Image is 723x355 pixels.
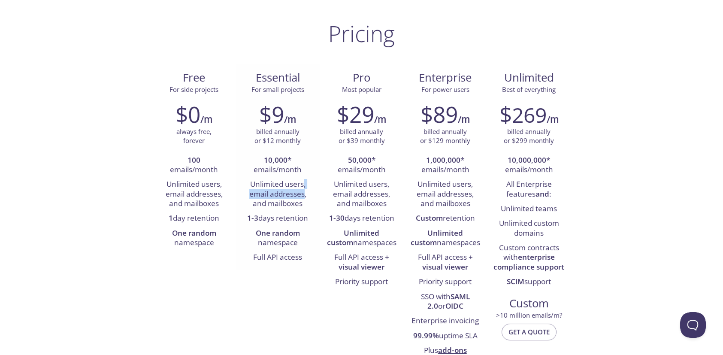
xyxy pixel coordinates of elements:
li: days retention [326,211,397,226]
strong: and [535,189,549,199]
strong: SAML 2.0 [427,291,470,311]
strong: visual viewer [339,262,384,272]
span: Free [159,70,229,85]
h6: /m [458,112,470,127]
strong: 10,000 [264,155,287,165]
li: Unlimited teams [493,202,564,216]
li: Priority support [326,275,397,289]
li: * emails/month [493,153,564,178]
h6: /m [284,112,296,127]
h1: Pricing [328,21,395,46]
strong: Unlimited custom [327,228,380,247]
h6: /m [374,112,386,127]
span: 269 [512,101,547,129]
li: uptime SLA [410,329,481,343]
strong: OIDC [445,301,463,311]
strong: 99.99% [413,331,439,340]
li: SSO with or [410,290,481,314]
h2: $9 [259,101,284,127]
li: Custom contracts with [493,241,564,275]
strong: One random [256,228,300,238]
li: Unlimited custom domains [493,216,564,241]
span: > 10 million emails/m? [496,311,562,319]
li: Full API access [242,250,313,265]
p: billed annually or $129 monthly [420,127,470,146]
strong: enterprise compliance support [493,252,564,271]
li: * emails/month [410,153,481,178]
span: Custom [494,296,564,311]
li: Unlimited users, email addresses, and mailboxes [326,177,397,211]
a: add-ons [438,345,467,355]
span: For small projects [251,85,304,94]
li: emails/month [159,153,230,178]
span: Unlimited [504,70,554,85]
p: billed annually or $12 monthly [254,127,301,146]
h2: $29 [337,101,374,127]
h2: $ [499,101,547,127]
li: retention [410,211,481,226]
li: namespaces [410,226,481,251]
strong: 1-30 [329,213,345,223]
li: * emails/month [326,153,397,178]
span: Best of everything [502,85,556,94]
p: always free, forever [176,127,212,146]
button: Get a quote [502,324,557,340]
li: Full API access + [410,250,481,275]
li: Enterprise invoicing [410,314,481,328]
span: Pro [327,70,396,85]
li: All Enterprise features : [493,177,564,202]
strong: 1-3 [247,213,258,223]
strong: SCIM [507,276,524,286]
li: Unlimited users, email addresses, and mailboxes [242,177,313,211]
h2: $0 [175,101,200,127]
strong: 50,000 [348,155,372,165]
li: support [493,275,564,289]
li: * emails/month [242,153,313,178]
iframe: Help Scout Beacon - Open [680,312,706,338]
span: Essential [243,70,313,85]
strong: 100 [188,155,200,165]
li: day retention [159,211,230,226]
strong: visual viewer [422,262,468,272]
span: Get a quote [508,326,550,337]
li: Unlimited users, email addresses, and mailboxes [159,177,230,211]
span: Enterprise [410,70,480,85]
strong: Unlimited custom [411,228,463,247]
li: namespaces [326,226,397,251]
span: For power users [421,85,469,94]
li: Full API access + [326,250,397,275]
strong: 1,000,000 [426,155,460,165]
li: Unlimited users, email addresses, and mailboxes [410,177,481,211]
span: Most popular [342,85,381,94]
li: days retention [242,211,313,226]
strong: 10,000,000 [508,155,546,165]
span: For side projects [169,85,218,94]
strong: Custom [416,213,443,223]
p: billed annually or $39 monthly [339,127,385,146]
li: Priority support [410,275,481,289]
li: namespace [242,226,313,251]
strong: 1 [169,213,173,223]
li: namespace [159,226,230,251]
h2: $89 [420,101,458,127]
strong: One random [172,228,216,238]
h6: /m [547,112,559,127]
h6: /m [200,112,212,127]
p: billed annually or $299 monthly [504,127,554,146]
